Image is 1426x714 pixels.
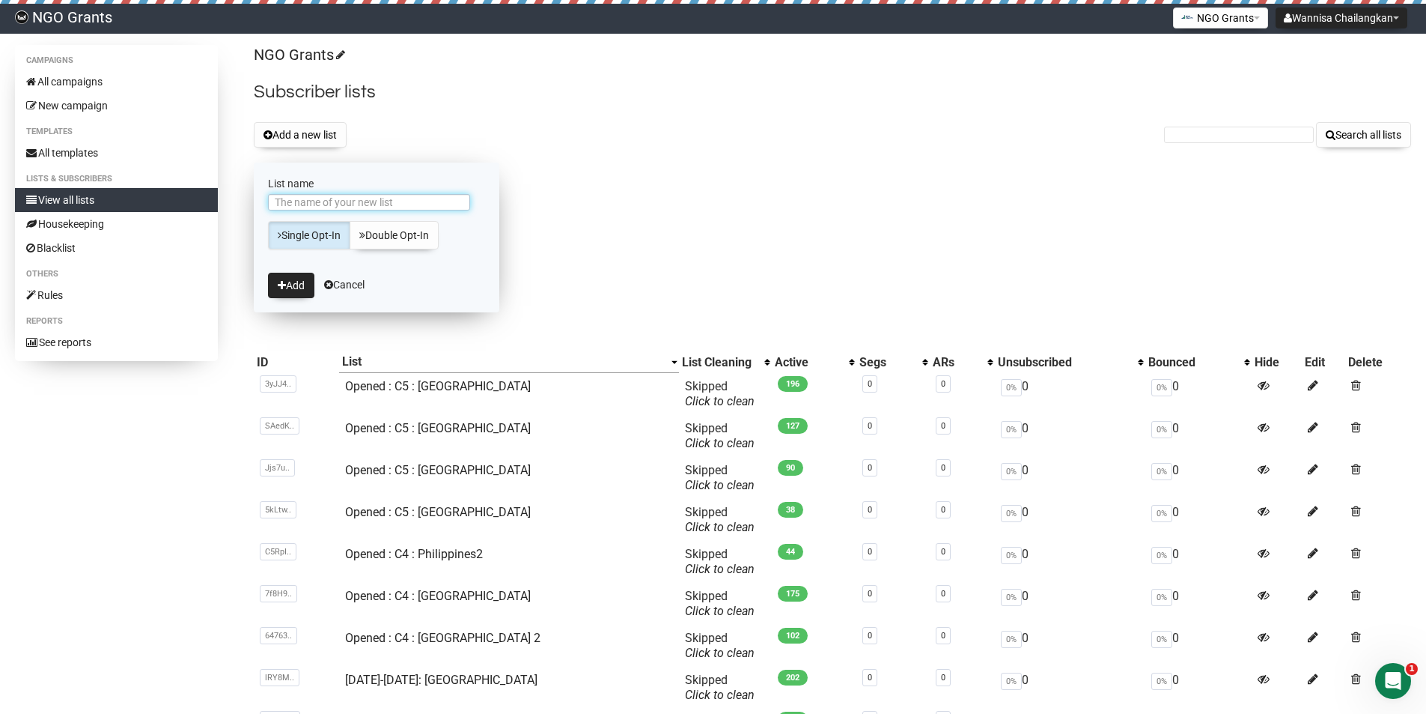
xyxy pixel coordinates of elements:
th: Active: No sort applied, activate to apply an ascending sort [772,351,856,373]
div: List Cleaning [682,355,757,370]
a: 0 [868,589,872,599]
li: Lists & subscribers [15,170,218,188]
a: See reports [15,330,218,354]
a: [DATE]-[DATE]: [GEOGRAPHIC_DATA] [345,673,537,687]
td: 0 [995,541,1145,583]
a: Click to clean [685,394,755,408]
span: 102 [778,628,808,644]
td: 0 [995,667,1145,709]
td: 0 [995,457,1145,499]
span: Skipped [685,547,755,576]
span: C5RpI.. [260,543,296,560]
span: 0% [1001,631,1022,648]
a: Single Opt-In [268,221,350,249]
label: List name [268,177,485,190]
span: 0% [1001,673,1022,690]
a: 0 [941,379,945,389]
input: The name of your new list [268,194,470,211]
button: Add a new list [254,122,347,148]
a: Cancel [324,279,365,291]
li: Reports [15,312,218,330]
span: 64763.. [260,627,297,644]
a: Opened : C4 : [GEOGRAPHIC_DATA] 2 [345,631,540,645]
td: 0 [995,499,1145,541]
td: 0 [1145,457,1252,499]
span: 38 [778,502,803,518]
span: 0% [1151,673,1172,690]
button: NGO Grants [1173,7,1268,28]
a: 0 [868,505,872,515]
span: Skipped [685,421,755,450]
th: Segs: No sort applied, activate to apply an ascending sort [856,351,930,373]
div: Edit [1305,355,1341,370]
button: Wannisa Chailangkan [1276,7,1407,28]
td: 0 [1145,415,1252,457]
div: Unsubscribed [998,355,1130,370]
a: 0 [941,421,945,431]
span: lRY8M.. [260,669,299,686]
th: ARs: No sort applied, activate to apply an ascending sort [930,351,995,373]
th: List: Descending sort applied, activate to remove the sort [339,351,678,373]
span: Skipped [685,379,755,408]
span: Skipped [685,673,755,702]
a: Click to clean [685,520,755,534]
img: 17080ac3efa689857045ce3784bc614b [15,10,28,24]
span: 0% [1001,421,1022,438]
th: Bounced: No sort applied, activate to apply an ascending sort [1145,351,1252,373]
a: Opened : C5 : [GEOGRAPHIC_DATA] [345,505,531,519]
a: Housekeeping [15,212,218,236]
iframe: Intercom live chat [1375,663,1411,699]
a: 0 [868,631,872,641]
li: Templates [15,123,218,141]
span: 0% [1151,631,1172,648]
button: Search all lists [1316,122,1411,148]
img: 2.png [1181,11,1193,23]
a: 0 [941,505,945,515]
td: 0 [995,373,1145,415]
span: Jjs7u.. [260,459,295,476]
a: 0 [868,673,872,683]
a: Blacklist [15,236,218,260]
a: NGO Grants [254,46,343,64]
th: List Cleaning: No sort applied, activate to apply an ascending sort [679,351,772,373]
span: 0% [1151,421,1172,438]
a: Click to clean [685,436,755,450]
li: Campaigns [15,52,218,70]
span: 0% [1151,589,1172,606]
span: 44 [778,544,803,560]
div: ARs [933,355,980,370]
div: Segs [859,355,915,370]
span: 0% [1001,589,1022,606]
a: Opened : C5 : [GEOGRAPHIC_DATA] [345,379,531,393]
a: 0 [941,463,945,473]
span: 3yJJ4.. [260,375,296,393]
a: Click to clean [685,646,755,660]
a: Opened : C5 : [GEOGRAPHIC_DATA] [345,463,531,477]
a: Opened : C4 : [GEOGRAPHIC_DATA] [345,589,531,603]
span: 0% [1001,463,1022,480]
span: 1 [1406,663,1418,675]
h2: Subscriber lists [254,79,1411,106]
a: 0 [941,589,945,599]
span: 5kLtw.. [260,501,296,518]
span: 0% [1151,379,1172,396]
a: 0 [868,379,872,389]
span: Skipped [685,589,755,618]
td: 0 [1145,541,1252,583]
span: 196 [778,376,808,392]
a: 0 [941,673,945,683]
span: 202 [778,670,808,686]
th: Hide: No sort applied, sorting is disabled [1252,351,1302,373]
a: Click to clean [685,604,755,618]
a: Click to clean [685,478,755,492]
a: Opened : C5 : [GEOGRAPHIC_DATA] [345,421,531,435]
span: 0% [1151,505,1172,522]
span: 90 [778,460,803,476]
td: 0 [1145,499,1252,541]
a: Opened : C4 : Philippines2 [345,547,483,561]
span: Skipped [685,631,755,660]
a: All templates [15,141,218,165]
a: View all lists [15,188,218,212]
button: Add [268,273,314,298]
th: Unsubscribed: No sort applied, activate to apply an ascending sort [995,351,1145,373]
